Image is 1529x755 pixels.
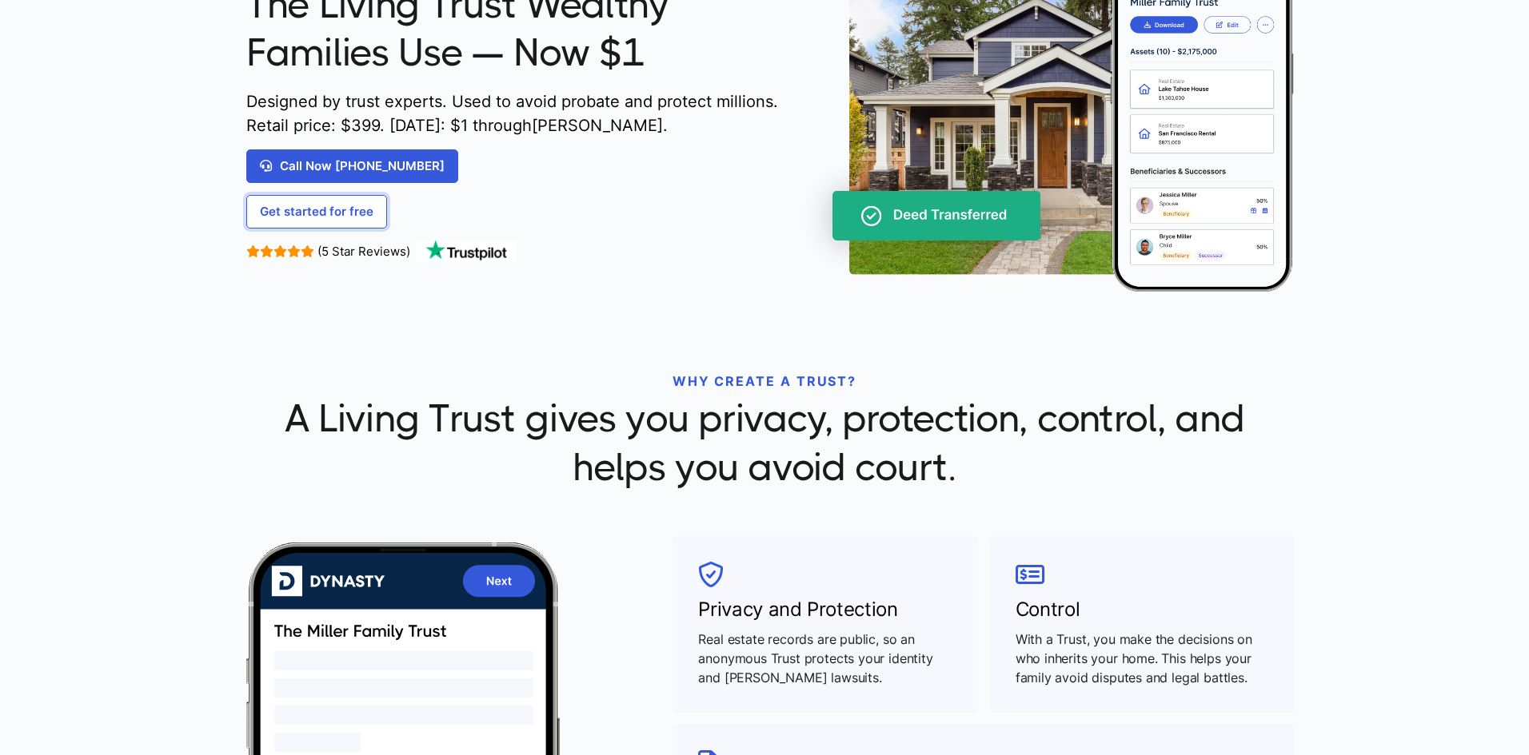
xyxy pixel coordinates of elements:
span: Designed by trust experts. Used to avoid probate and protect millions. Retail price: $ 399 . [DAT... [246,89,785,137]
p: Real estate records are public, so an anonymous Trust protects your identity and [PERSON_NAME] la... [698,630,952,687]
a: Get started for free [246,195,387,228]
span: (5 Star Reviews) [317,244,410,259]
img: TrustPilot Logo [414,240,518,263]
h3: Privacy and Protection [698,595,952,624]
span: A Living Trust gives you privacy, protection, control, and helps you avoid court. [246,395,1283,491]
p: WHY CREATE A TRUST? [246,372,1283,391]
p: With a Trust, you make the decisions on who inherits your home. This helps your family avoid disp... [1016,630,1269,687]
h3: Control [1016,595,1269,624]
a: Call Now [PHONE_NUMBER] [246,149,458,183]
